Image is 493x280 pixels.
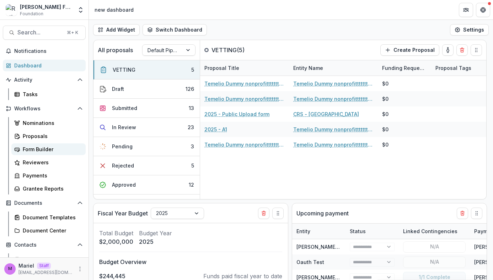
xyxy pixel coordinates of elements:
[380,44,439,56] button: Create Proposal
[11,88,86,100] a: Tasks
[272,208,284,219] button: Drag
[191,162,194,169] div: 5
[3,197,86,209] button: Open Documents
[65,29,80,37] div: ⌘ + K
[431,64,476,72] div: Proposal Tags
[92,5,136,15] nav: breadcrumb
[204,126,227,133] a: 2025 - A1
[99,229,133,237] p: Total Budget
[23,214,80,221] div: Document Templates
[382,126,388,133] div: $0
[93,99,200,118] button: Submitted13
[23,172,80,179] div: Payments
[292,227,315,235] div: Entity
[204,110,269,118] a: 2025 - Public Upload form
[189,181,194,188] div: 12
[456,44,468,56] button: Delete card
[93,156,200,175] button: Rejected5
[200,64,243,72] div: Proposal Title
[457,208,468,219] button: Delete card
[17,29,63,36] span: Search...
[442,44,454,56] button: toggle-assigned-to-me
[76,3,86,17] button: Open entity switcher
[11,143,86,155] a: Form Builder
[382,110,388,118] div: $0
[3,45,86,57] button: Notifications
[93,60,200,79] button: VETTING5
[200,60,289,76] div: Proposal Title
[382,141,388,148] div: $0
[3,239,86,251] button: Open Contacts
[18,269,73,276] p: [EMAIL_ADDRESS][DOMAIN_NAME]
[289,60,378,76] div: Entity Name
[289,64,327,72] div: Entity Name
[23,185,80,192] div: Grantee Reports
[293,80,374,87] a: Temelio Dummy nonprofittttttttt a4 sda16s5d
[14,200,74,206] span: Documents
[18,262,34,269] p: Mariel
[11,225,86,236] a: Document Center
[204,95,285,103] a: Temelio Dummy nonprofittttttttt a4 sda16s5d - 2025 - A1
[112,143,133,150] div: Pending
[188,123,194,131] div: 23
[293,141,374,148] a: Temelio Dummy nonprofittttttttt a4 sda16s5d
[99,258,282,266] p: Budget Overview
[139,229,172,237] p: Budget Year
[292,224,345,239] div: Entity
[382,80,388,87] div: $0
[471,44,482,56] button: Drag
[345,224,399,239] div: Status
[112,162,134,169] div: Rejected
[23,159,80,166] div: Reviewers
[93,137,200,156] button: Pending3
[471,208,482,219] button: Drag
[186,85,194,93] div: 126
[459,3,473,17] button: Partners
[14,106,74,112] span: Workflows
[11,117,86,129] a: Nominations
[3,74,86,86] button: Open Activity
[93,24,140,35] button: Add Widget
[139,237,172,246] p: 2025
[93,118,200,137] button: In Review23
[258,208,269,219] button: Delete card
[11,157,86,168] a: Reviewers
[93,79,200,99] button: Draft126
[293,95,374,103] a: Temelio Dummy nonprofittttttttt a4 sda16s5d
[399,227,462,235] div: Linked Contingencies
[11,253,86,265] a: Grantees
[191,143,194,150] div: 3
[399,224,470,239] div: Linked Contingencies
[378,60,431,76] div: Funding Requested
[293,110,359,118] a: CRS - [GEOGRAPHIC_DATA]
[11,130,86,142] a: Proposals
[211,46,265,54] p: VETTING ( 5 )
[8,267,12,271] div: Mariel
[14,62,80,69] div: Dashboard
[382,95,388,103] div: $0
[23,146,80,153] div: Form Builder
[293,126,374,133] a: Temelio Dummy nonprofittttttttt a4 sda16s5d
[11,170,86,181] a: Payments
[23,227,80,234] div: Document Center
[11,183,86,194] a: Grantee Reports
[191,66,194,73] div: 5
[476,3,490,17] button: Get Help
[3,103,86,114] button: Open Workflows
[37,263,51,269] p: Staff
[296,209,349,218] p: Upcoming payment
[296,244,363,250] a: [PERSON_NAME] Draft Test
[95,6,134,13] div: new dashboard
[112,85,124,93] div: Draft
[14,48,83,54] span: Notifications
[20,11,43,17] span: Foundation
[345,227,370,235] div: Status
[112,123,136,131] div: In Review
[14,77,74,83] span: Activity
[143,24,207,35] button: Switch Dashboard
